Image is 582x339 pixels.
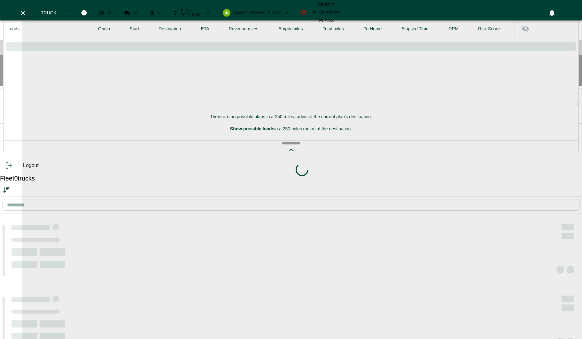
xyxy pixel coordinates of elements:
[218,8,294,18] button: Adopt Optimal Plans
[145,8,167,18] button: Download
[169,8,215,18] button: Plan Toolbox
[297,8,348,18] button: Reject Suggested Plans
[119,8,143,18] button: Run Plan Loads
[7,25,28,33] span: Loads
[36,8,91,18] button: Truck --------------
[560,9,567,17] svg: Preferences
[14,175,18,182] span: 0
[4,140,578,146] div: Drag to resize table
[94,8,117,18] button: Loads
[181,9,202,17] span: Plan Toolbox
[14,175,35,182] span: trucks
[558,7,569,19] button: Preferences
[233,11,281,15] span: Adopt Optimal Plans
